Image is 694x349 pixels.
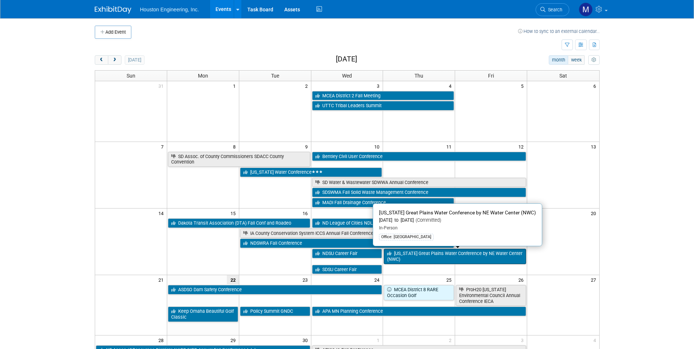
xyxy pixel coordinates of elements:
[376,81,383,90] span: 3
[312,152,526,161] a: Bentley Civil User Conference
[590,142,599,151] span: 13
[456,285,526,306] a: ProH20 [US_STATE] Environmental Council Annual Conference IECA
[168,307,238,322] a: Keep Omaha Beautiful Golf Classic
[158,275,167,284] span: 21
[448,81,455,90] span: 4
[302,335,311,345] span: 30
[590,275,599,284] span: 27
[302,275,311,284] span: 23
[518,142,527,151] span: 12
[374,275,383,284] span: 24
[140,7,199,12] span: Houston Engineering, Inc.
[240,229,454,238] a: IA County Conservation System ICCS Annual Fall Conference
[579,3,593,16] img: Mayra Nanclares
[545,7,562,12] span: Search
[158,209,167,218] span: 14
[448,335,455,345] span: 2
[593,81,599,90] span: 6
[271,73,279,79] span: Tue
[304,142,311,151] span: 9
[168,152,310,167] a: SD Assoc. of County Commissioners SDACC County Convention
[127,73,135,79] span: Sun
[160,142,167,151] span: 7
[414,217,441,223] span: (Committed)
[446,275,455,284] span: 25
[227,275,239,284] span: 22
[312,218,454,228] a: ND League of Cities NDLC Annual Conference
[518,275,527,284] span: 26
[588,55,599,65] button: myCustomButton
[312,265,382,274] a: SDSU Career Fair
[312,91,454,101] a: MCEA District 2 Fall Meeting
[312,101,454,110] a: UTTC Tribal Leaders Summit
[379,225,398,230] span: In-Person
[379,210,536,215] span: [US_STATE] Great Plains Water Conference by NE Water Center (NWC)
[230,335,239,345] span: 29
[230,209,239,218] span: 15
[384,285,454,300] a: MCEA District 8 RARE Occasion Golf
[568,55,585,65] button: week
[520,335,527,345] span: 3
[95,55,108,65] button: prev
[536,3,569,16] a: Search
[95,6,131,14] img: ExhibitDay
[240,307,310,316] a: Policy Summit GNDC
[125,55,144,65] button: [DATE]
[312,188,526,197] a: SDSWMA Fall Solid Waste Management Conference
[592,58,596,63] i: Personalize Calendar
[549,55,568,65] button: month
[158,81,167,90] span: 31
[95,26,131,39] button: Add Event
[240,239,454,248] a: NDSWRA Fall Conference
[559,73,567,79] span: Sat
[108,55,121,65] button: next
[240,168,382,177] a: [US_STATE] Water Conference
[414,73,423,79] span: Thu
[198,73,208,79] span: Mon
[374,142,383,151] span: 10
[593,335,599,345] span: 4
[232,142,239,151] span: 8
[312,198,454,207] a: MADI Fall Drainage Conference
[312,249,382,258] a: NDSU Career Fair
[446,142,455,151] span: 11
[304,81,311,90] span: 2
[379,234,434,240] div: Office: [GEOGRAPHIC_DATA]
[384,249,526,264] a: [US_STATE] Great Plains Water Conference by NE Water Center (NWC)
[168,285,382,294] a: ASDSO Dam Safety Conference
[376,335,383,345] span: 1
[379,217,536,224] div: [DATE] to [DATE]
[312,178,526,187] a: SD Water & Wastewater SDWWA Annual Conference
[590,209,599,218] span: 20
[302,209,311,218] span: 16
[312,307,526,316] a: APA MN Planning Conference
[168,218,310,228] a: Dakota Transit Association (DTA) Fall Conf and Roadeo
[232,81,239,90] span: 1
[342,73,352,79] span: Wed
[336,55,357,63] h2: [DATE]
[520,81,527,90] span: 5
[158,335,167,345] span: 28
[518,29,600,34] a: How to sync to an external calendar...
[488,73,494,79] span: Fri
